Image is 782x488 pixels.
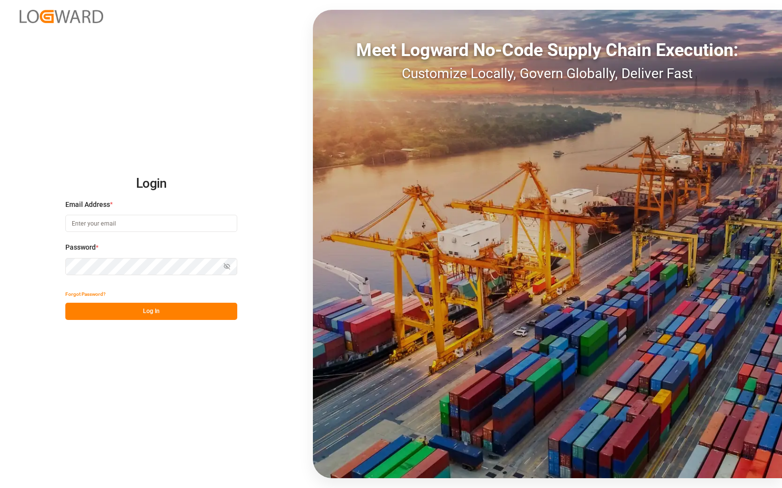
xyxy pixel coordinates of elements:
button: Forgot Password? [65,286,106,303]
button: Log In [65,303,237,320]
div: Customize Locally, Govern Globally, Deliver Fast [313,63,782,84]
input: Enter your email [65,215,237,232]
span: Password [65,242,96,253]
div: Meet Logward No-Code Supply Chain Execution: [313,37,782,63]
span: Email Address [65,200,110,210]
h2: Login [65,168,237,200]
img: Logward_new_orange.png [20,10,103,23]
